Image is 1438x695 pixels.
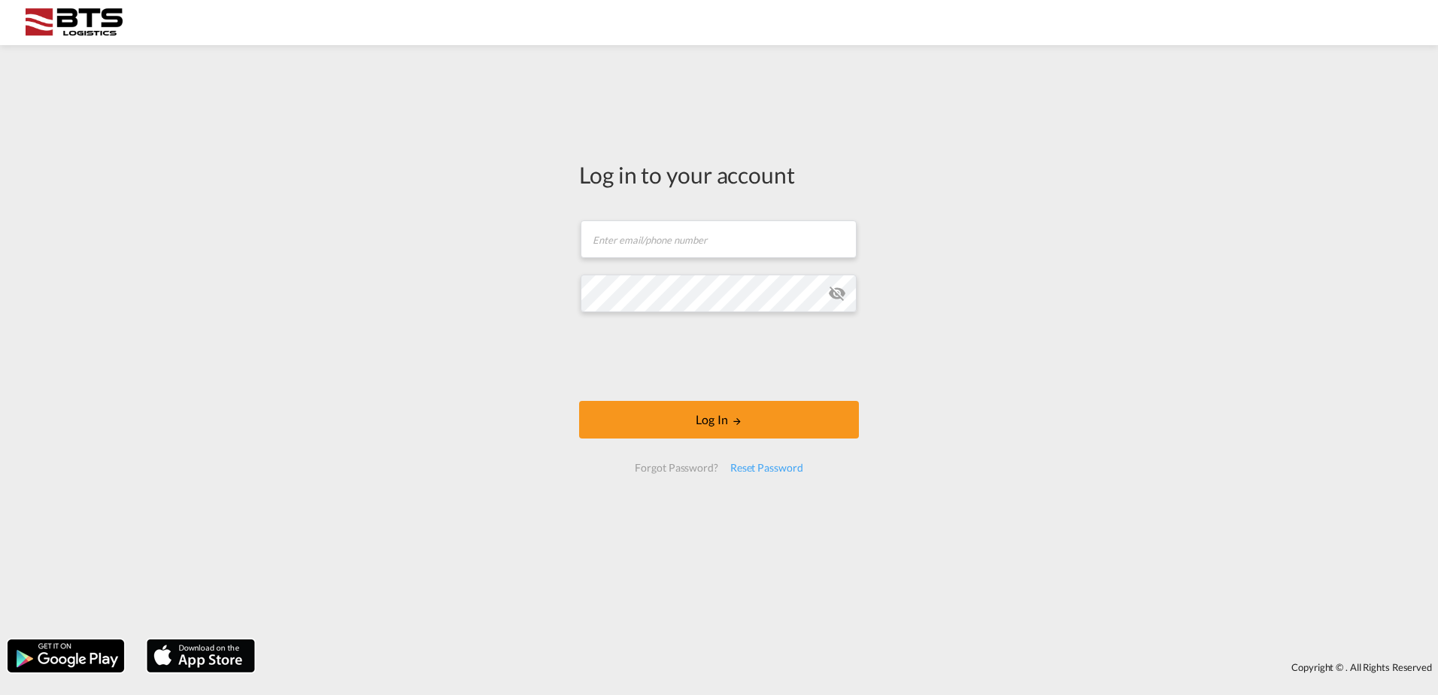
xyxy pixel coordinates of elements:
[724,454,809,481] div: Reset Password
[579,159,859,190] div: Log in to your account
[262,654,1438,680] div: Copyright © . All Rights Reserved
[6,638,126,674] img: google.png
[579,401,859,439] button: LOGIN
[23,6,124,40] img: cdcc71d0be7811ed9adfbf939d2aa0e8.png
[145,638,256,674] img: apple.png
[581,220,857,258] input: Enter email/phone number
[629,454,724,481] div: Forgot Password?
[828,284,846,302] md-icon: icon-eye-off
[605,327,833,386] iframe: reCAPTCHA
